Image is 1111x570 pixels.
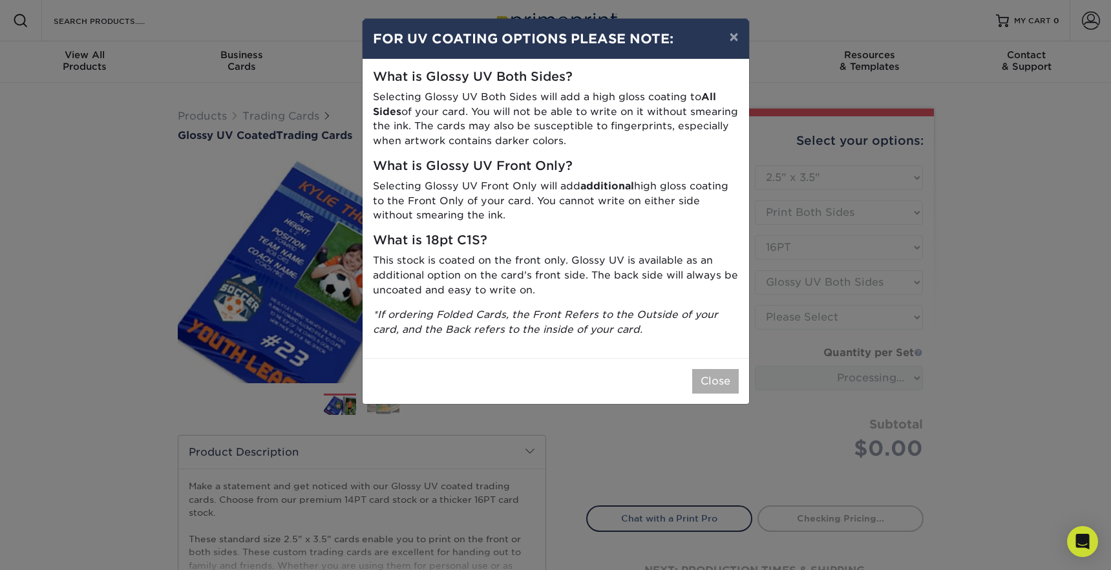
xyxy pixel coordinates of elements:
h5: What is Glossy UV Both Sides? [373,70,739,85]
div: Open Intercom Messenger [1067,526,1098,557]
button: Close [692,369,739,394]
p: Selecting Glossy UV Both Sides will add a high gloss coating to of your card. You will not be abl... [373,90,739,149]
h5: What is 18pt C1S? [373,233,739,248]
h5: What is Glossy UV Front Only? [373,159,739,174]
h4: FOR UV COATING OPTIONS PLEASE NOTE: [373,29,739,48]
p: This stock is coated on the front only. Glossy UV is available as an additional option on the car... [373,253,739,297]
button: × [719,19,748,55]
i: *If ordering Folded Cards, the Front Refers to the Outside of your card, and the Back refers to t... [373,308,718,335]
p: Selecting Glossy UV Front Only will add high gloss coating to the Front Only of your card. You ca... [373,179,739,223]
strong: All Sides [373,90,716,118]
strong: additional [580,180,634,192]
